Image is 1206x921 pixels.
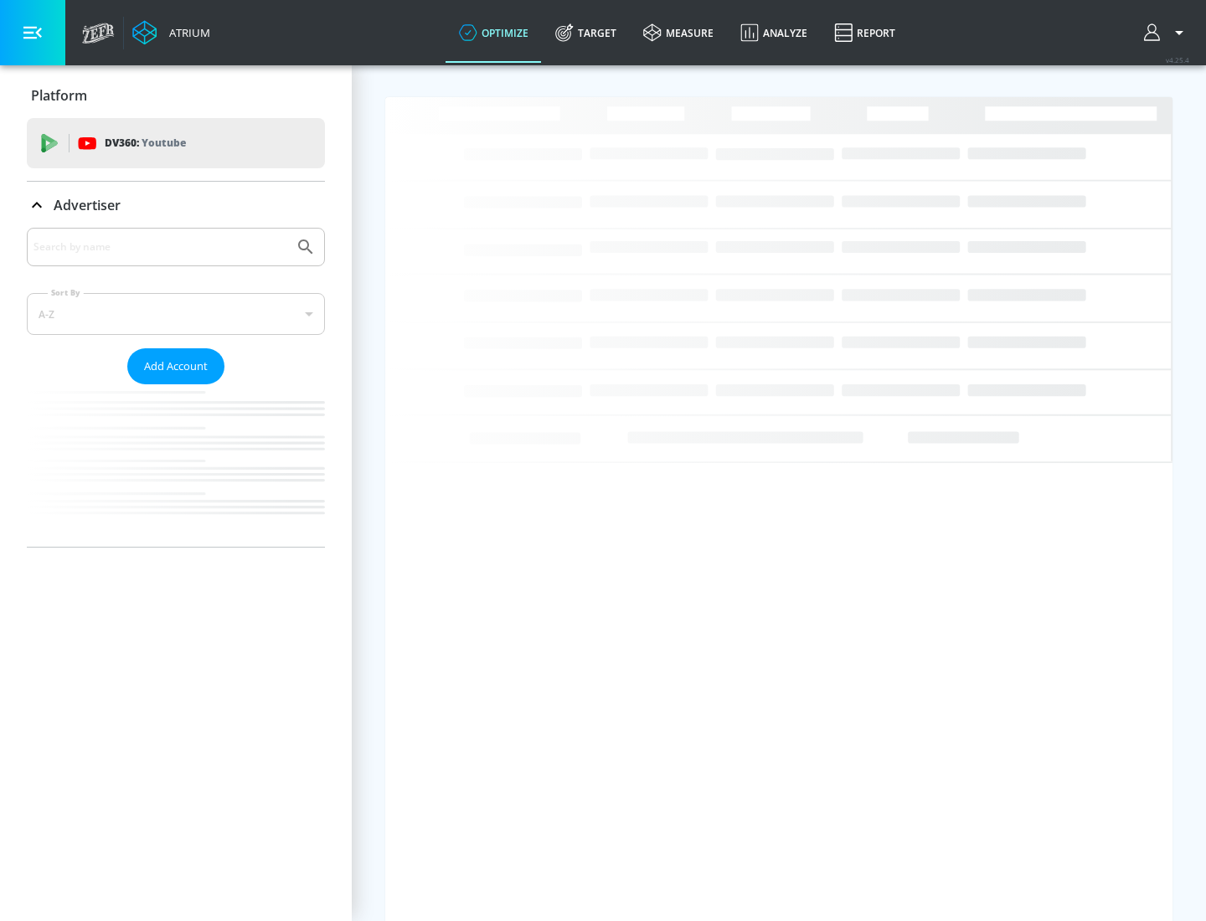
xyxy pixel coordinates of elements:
p: DV360: [105,134,186,152]
a: Analyze [727,3,821,63]
div: DV360: Youtube [27,118,325,168]
label: Sort By [48,287,84,298]
p: Advertiser [54,196,121,214]
p: Youtube [142,134,186,152]
a: Atrium [132,20,210,45]
div: A-Z [27,293,325,335]
button: Add Account [127,348,224,384]
nav: list of Advertiser [27,384,325,547]
a: optimize [446,3,542,63]
input: Search by name [33,236,287,258]
a: Target [542,3,630,63]
span: Add Account [144,357,208,376]
a: Report [821,3,909,63]
div: Advertiser [27,228,325,547]
p: Platform [31,86,87,105]
a: measure [630,3,727,63]
div: Advertiser [27,182,325,229]
div: Platform [27,72,325,119]
div: Atrium [162,25,210,40]
span: v 4.25.4 [1166,55,1189,64]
